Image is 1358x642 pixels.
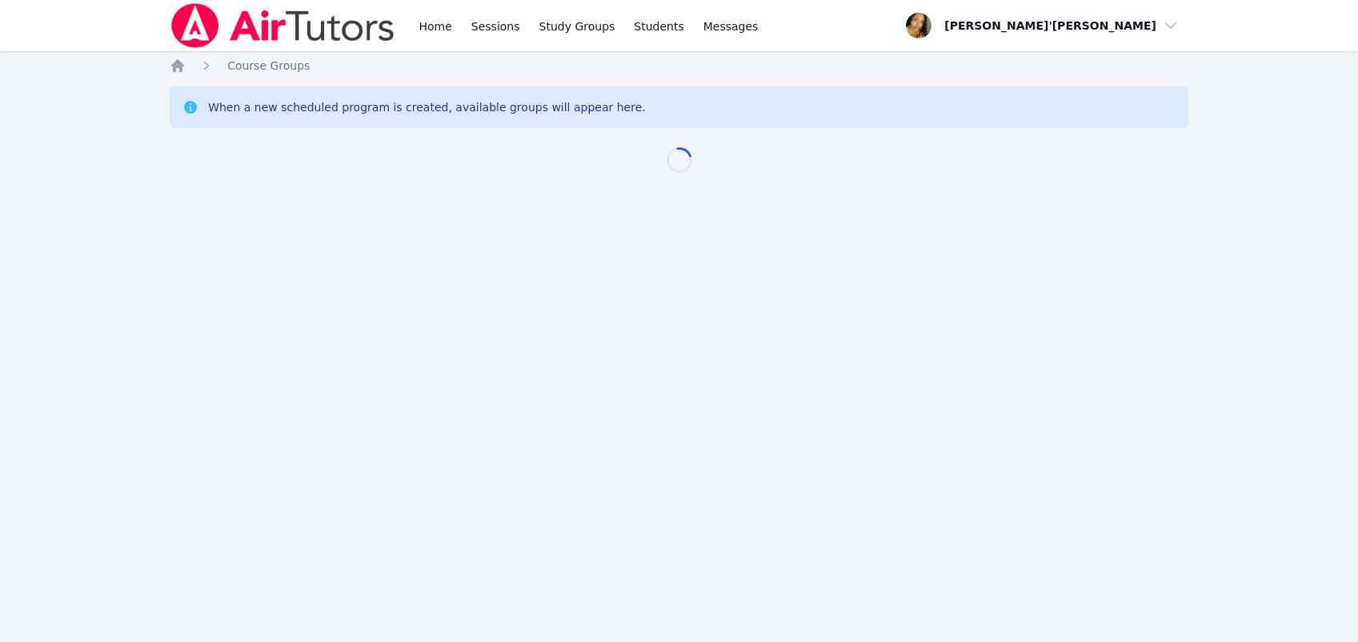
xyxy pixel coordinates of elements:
[703,18,759,34] span: Messages
[170,58,1188,74] nav: Breadcrumb
[170,3,396,48] img: Air Tutors
[227,58,310,74] a: Course Groups
[227,59,310,72] span: Course Groups
[208,99,646,115] div: When a new scheduled program is created, available groups will appear here.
